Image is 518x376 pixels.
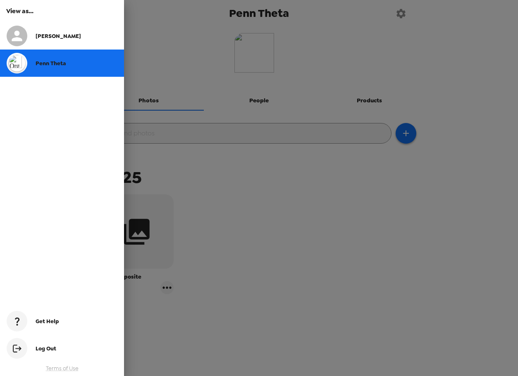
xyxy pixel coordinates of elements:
span: Log Out [36,345,56,352]
h6: View as... [6,6,118,16]
span: Penn Theta [36,60,66,67]
span: [PERSON_NAME] [36,33,81,40]
span: Get Help [36,318,59,325]
a: Terms of Use [46,365,79,372]
img: org logo [9,55,25,71]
